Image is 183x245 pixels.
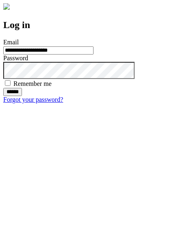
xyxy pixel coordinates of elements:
img: logo-4e3dc11c47720685a147b03b5a06dd966a58ff35d612b21f08c02c0306f2b779.png [3,3,10,10]
h2: Log in [3,20,180,31]
label: Email [3,39,19,46]
label: Remember me [13,80,52,87]
label: Password [3,55,28,61]
a: Forgot your password? [3,96,63,103]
